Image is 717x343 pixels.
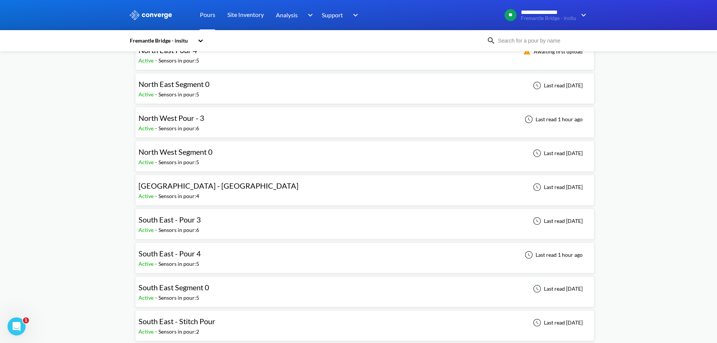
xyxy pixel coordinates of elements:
[139,294,155,301] span: Active
[496,37,587,45] input: Search for a pour by name
[521,15,576,21] span: Fremantle Bridge - insitu
[158,328,199,336] div: Sensors in pour: 2
[139,227,155,233] span: Active
[139,57,155,64] span: Active
[303,11,315,20] img: downArrow.svg
[129,10,173,20] img: logo_ewhite.svg
[139,91,155,98] span: Active
[139,79,210,88] span: North East Segment 0
[129,37,194,45] div: Fremantle Bridge - insitu
[135,217,594,224] a: South East - Pour 3Active-Sensors in pour:6Last read [DATE]
[276,10,298,20] span: Analysis
[139,249,201,258] span: South East - Pour 4
[135,116,594,122] a: North West Pour - 3Active-Sensors in pour:6Last read 1 hour ago
[158,56,199,65] div: Sensors in pour: 5
[155,91,158,98] span: -
[519,47,585,56] div: Awaiting first upload
[529,149,585,158] div: Last read [DATE]
[139,181,298,190] span: [GEOGRAPHIC_DATA] - [GEOGRAPHIC_DATA]
[529,216,585,226] div: Last read [DATE]
[139,193,155,199] span: Active
[135,82,594,88] a: North East Segment 0Active-Sensors in pour:5Last read [DATE]
[158,90,199,99] div: Sensors in pour: 5
[139,317,215,326] span: South East - Stitch Pour
[139,159,155,165] span: Active
[158,192,199,200] div: Sensors in pour: 4
[487,36,496,45] img: icon-search.svg
[158,158,199,166] div: Sensors in pour: 5
[576,11,588,20] img: downArrow.svg
[529,284,585,293] div: Last read [DATE]
[158,260,199,268] div: Sensors in pour: 5
[529,318,585,327] div: Last read [DATE]
[155,125,158,131] span: -
[135,251,594,258] a: South East - Pour 4Active-Sensors in pour:5Last read 1 hour ago
[135,319,594,325] a: South East - Stitch PourActive-Sensors in pour:2Last read [DATE]
[348,11,360,20] img: downArrow.svg
[155,328,158,335] span: -
[135,149,594,156] a: North West Segment 0Active-Sensors in pour:5Last read [DATE]
[135,183,594,190] a: [GEOGRAPHIC_DATA] - [GEOGRAPHIC_DATA]Active-Sensors in pour:4Last read [DATE]
[155,57,158,64] span: -
[139,328,155,335] span: Active
[135,48,594,54] a: North East Pour 4Active-Sensors in pour:5Awaiting first upload
[158,226,199,234] div: Sensors in pour: 6
[158,124,199,133] div: Sensors in pour: 6
[139,147,213,156] span: North West Segment 0
[135,285,594,291] a: South East Segment 0Active-Sensors in pour:5Last read [DATE]
[158,294,199,302] div: Sensors in pour: 5
[8,317,26,335] iframe: Intercom live chat
[155,159,158,165] span: -
[529,183,585,192] div: Last read [DATE]
[23,317,29,323] span: 1
[521,250,585,259] div: Last read 1 hour ago
[155,261,158,267] span: -
[155,294,158,301] span: -
[139,125,155,131] span: Active
[521,115,585,124] div: Last read 1 hour ago
[139,283,209,292] span: South East Segment 0
[139,261,155,267] span: Active
[155,193,158,199] span: -
[155,227,158,233] span: -
[139,113,204,122] span: North West Pour - 3
[529,81,585,90] div: Last read [DATE]
[322,10,343,20] span: Support
[139,215,201,224] span: South East - Pour 3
